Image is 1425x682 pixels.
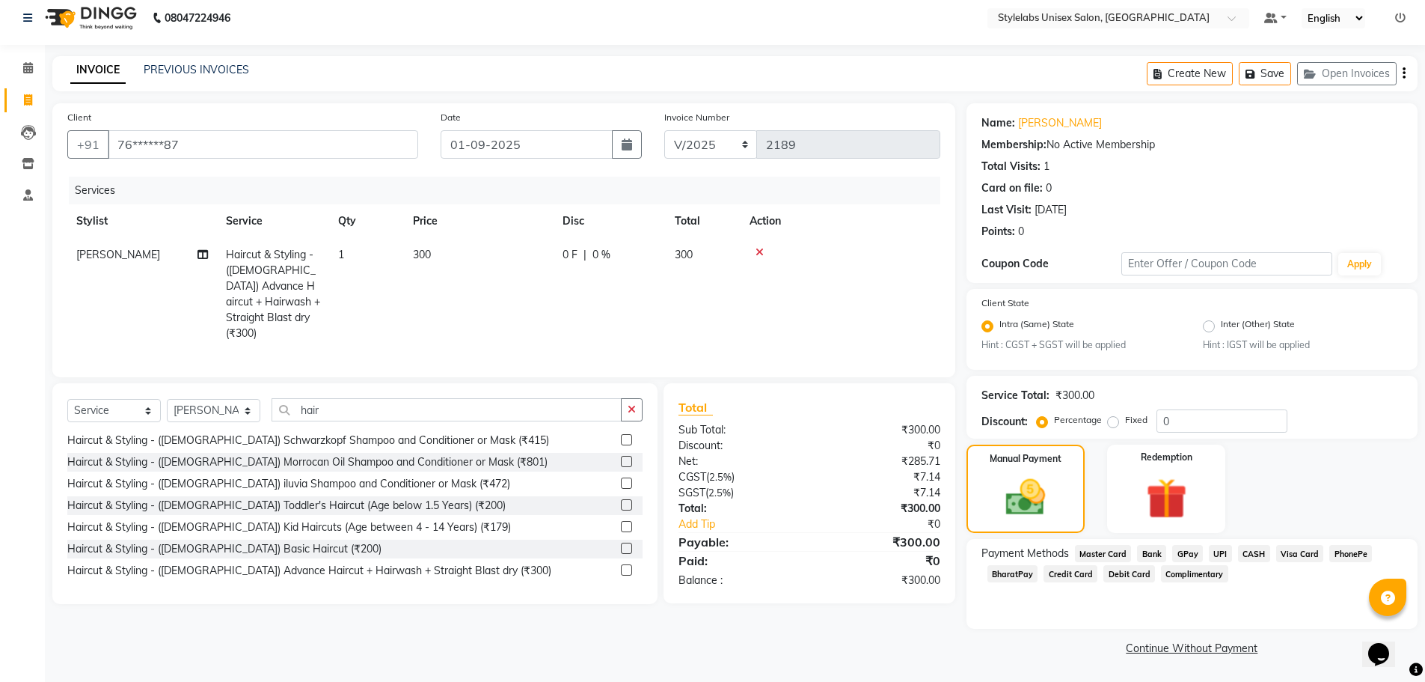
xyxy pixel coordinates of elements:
[981,338,1181,352] small: Hint : CGST + SGST will be applied
[1172,545,1203,562] span: GPay
[990,452,1061,466] label: Manual Payment
[404,204,554,238] th: Price
[981,414,1028,430] div: Discount:
[1055,388,1094,404] div: ₹300.00
[678,486,705,499] span: SGST
[741,204,940,238] th: Action
[993,475,1058,520] img: _cash.svg
[809,533,951,551] div: ₹300.00
[67,563,551,579] div: Haircut & Styling - ([DEMOGRAPHIC_DATA]) Advance Haircut + Hairwash + Straight Blast dry (₹300)
[1329,545,1372,562] span: PhonePe
[217,204,329,238] th: Service
[1147,62,1233,85] button: Create New
[809,422,951,438] div: ₹300.00
[563,247,577,263] span: 0 F
[554,204,666,238] th: Disc
[981,115,1015,131] div: Name:
[981,137,1403,153] div: No Active Membership
[144,63,249,76] a: PREVIOUS INVOICES
[667,469,809,485] div: ( )
[329,204,404,238] th: Qty
[981,546,1069,561] span: Payment Methods
[678,470,706,484] span: CGST
[1018,224,1024,240] div: 0
[667,533,809,551] div: Payable:
[709,471,732,483] span: 2.5%
[1203,338,1403,352] small: Hint : IGST will be applied
[1044,565,1097,582] span: Credit Card
[969,641,1415,657] a: Continue Without Payment
[1121,252,1332,275] input: Enter Offer / Coupon Code
[809,454,951,469] div: ₹285.71
[1338,253,1381,275] button: Apply
[981,388,1049,404] div: Service Total:
[809,485,951,501] div: ₹7.14
[413,248,431,261] span: 300
[1044,159,1049,174] div: 1
[981,296,1029,310] label: Client State
[809,573,951,588] div: ₹300.00
[667,454,809,469] div: Net:
[1054,413,1102,427] label: Percentage
[67,520,511,535] div: Haircut & Styling - ([DEMOGRAPHIC_DATA]) Kid Haircuts (Age between 4 - 14 Years) (₹179)
[1141,451,1192,464] label: Redemption
[999,317,1074,335] label: Intra (Same) State
[809,469,951,485] div: ₹7.14
[667,501,809,517] div: Total:
[583,247,586,263] span: |
[981,202,1032,218] div: Last Visit:
[1362,622,1410,667] iframe: chat widget
[69,177,951,204] div: Services
[981,180,1043,196] div: Card on file:
[1075,545,1132,562] span: Master Card
[809,501,951,517] div: ₹300.00
[667,517,833,532] a: Add Tip
[76,248,160,261] span: [PERSON_NAME]
[667,485,809,501] div: ( )
[981,256,1122,272] div: Coupon Code
[1276,545,1324,562] span: Visa Card
[1035,202,1067,218] div: [DATE]
[226,248,320,340] span: Haircut & Styling - ([DEMOGRAPHIC_DATA]) Advance Haircut + Hairwash + Straight Blast dry (₹300)
[67,433,549,448] div: Haircut & Styling - ([DEMOGRAPHIC_DATA]) Schwarzkopf Shampoo and Conditioner or Mask (₹415)
[1209,545,1232,562] span: UPI
[67,130,109,159] button: +91
[987,565,1038,582] span: BharatPay
[67,541,381,557] div: Haircut & Styling - ([DEMOGRAPHIC_DATA]) Basic Haircut (₹200)
[67,454,548,470] div: Haircut & Styling - ([DEMOGRAPHIC_DATA]) Morrocan Oil Shampoo and Conditioner or Mask (₹801)
[1125,413,1147,427] label: Fixed
[67,111,91,124] label: Client
[833,517,951,532] div: ₹0
[981,159,1041,174] div: Total Visits:
[667,573,809,588] div: Balance :
[67,498,506,514] div: Haircut & Styling - ([DEMOGRAPHIC_DATA]) Toddler's Haircut (Age below 1.5 Years) (₹200)
[1239,62,1291,85] button: Save
[809,552,951,570] div: ₹0
[708,487,731,499] span: 2.5%
[1221,317,1295,335] label: Inter (Other) State
[667,552,809,570] div: Paid:
[441,111,461,124] label: Date
[108,130,418,159] input: Search by Name/Mobile/Email/Code
[1018,115,1102,131] a: [PERSON_NAME]
[1297,62,1397,85] button: Open Invoices
[675,248,693,261] span: 300
[664,111,729,124] label: Invoice Number
[67,204,217,238] th: Stylist
[1133,473,1200,524] img: _gift.svg
[1161,565,1228,582] span: Complimentary
[678,400,713,415] span: Total
[666,204,741,238] th: Total
[981,137,1046,153] div: Membership:
[667,422,809,438] div: Sub Total:
[1046,180,1052,196] div: 0
[70,57,126,84] a: INVOICE
[809,438,951,454] div: ₹0
[667,438,809,454] div: Discount:
[1238,545,1270,562] span: CASH
[1103,565,1155,582] span: Debit Card
[981,224,1015,240] div: Points:
[67,476,510,492] div: Haircut & Styling - ([DEMOGRAPHIC_DATA]) iluvia Shampoo and Conditioner or Mask (₹472)
[592,247,610,263] span: 0 %
[338,248,344,261] span: 1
